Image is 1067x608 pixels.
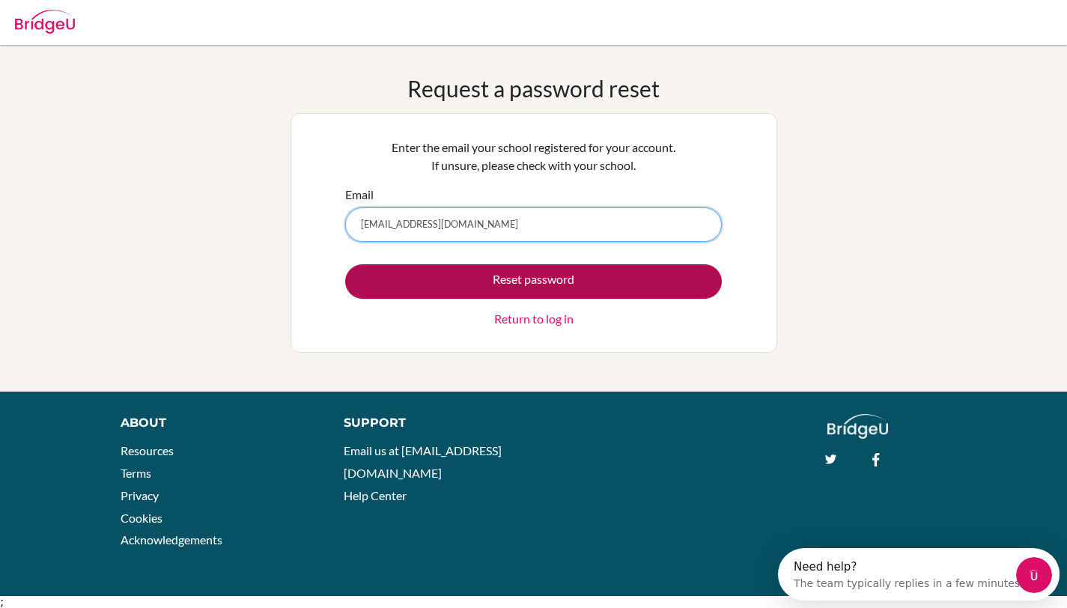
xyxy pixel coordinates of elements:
[494,310,574,328] a: Return to log in
[121,488,159,502] a: Privacy
[345,186,374,204] label: Email
[778,548,1060,601] iframe: Intercom live chat discovery launcher
[121,414,310,432] div: About
[827,414,888,439] img: logo_white@2x-f4f0deed5e89b7ecb1c2cc34c3e3d731f90f0f143d5ea2071677605dd97b5244.png
[345,264,722,299] button: Reset password
[344,443,502,480] a: Email us at [EMAIL_ADDRESS][DOMAIN_NAME]
[121,511,162,525] a: Cookies
[16,25,246,40] div: The team typically replies in a few minutes.
[407,75,660,102] h1: Request a password reset
[121,466,151,480] a: Terms
[16,13,246,25] div: Need help?
[345,139,722,174] p: Enter the email your school registered for your account. If unsure, please check with your school.
[344,488,407,502] a: Help Center
[6,6,290,47] div: Open Intercom Messenger
[121,443,174,457] a: Resources
[1016,557,1052,593] iframe: Intercom live chat
[344,414,518,432] div: Support
[15,10,75,34] img: Bridge-U
[121,532,222,547] a: Acknowledgements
